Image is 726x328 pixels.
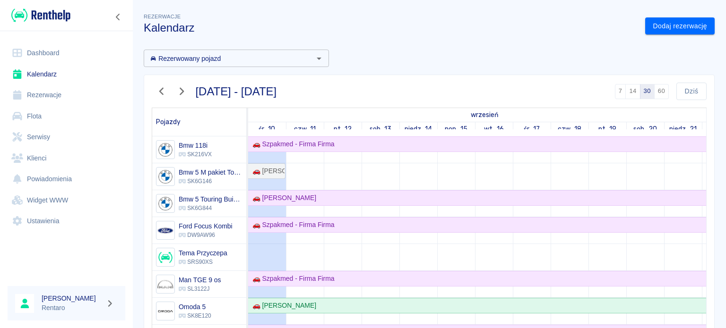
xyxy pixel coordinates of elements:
[249,166,285,176] div: 🚗 [PERSON_NAME]
[11,8,70,23] img: Renthelp logo
[676,83,707,100] button: Dziś
[8,106,125,127] a: Flota
[8,126,125,148] a: Serwisy
[8,8,70,23] a: Renthelp logo
[157,223,173,238] img: Image
[249,139,335,149] div: 🚗 Szpakmed - Firma Firma
[179,248,227,258] h6: Tema Przyczepa
[179,168,242,177] h6: Bmw 5 M pakiet Touring
[179,150,212,159] p: SK216VX
[179,221,233,231] h6: Ford Focus Kombi
[157,303,173,319] img: Image
[8,84,125,106] a: Rezerwacje
[8,148,125,169] a: Klienci
[179,204,242,212] p: SK6G844
[196,85,277,98] h3: [DATE] - [DATE]
[521,122,542,136] a: 17 września 2025
[249,220,335,230] div: 🚗 Szpakmed - Firma Firma
[157,196,173,211] img: Image
[654,84,669,99] button: 60 dni
[667,122,700,136] a: 21 września 2025
[402,122,435,136] a: 14 września 2025
[8,190,125,211] a: Widget WWW
[42,303,102,313] p: Rentaro
[179,285,221,293] p: SL3122J
[256,122,277,136] a: 10 września 2025
[249,274,335,284] div: 🚗 Szpakmed - Firma Firma
[631,122,659,136] a: 20 września 2025
[179,311,211,320] p: SK8E120
[179,141,212,150] h6: Bmw 118i
[625,84,640,99] button: 14 dni
[156,118,181,126] span: Pojazdy
[8,210,125,232] a: Ustawienia
[144,14,181,19] span: Rezerwacje
[179,258,227,266] p: SRS90XS
[615,84,626,99] button: 7 dni
[147,52,311,64] input: Wyszukaj i wybierz pojazdy...
[179,177,242,185] p: SK6G146
[8,64,125,85] a: Kalendarz
[249,301,316,311] div: 🚗 [PERSON_NAME]
[312,52,326,65] button: Otwórz
[179,194,242,204] h6: Bmw 5 Touring Buissnes
[555,122,584,136] a: 18 września 2025
[157,169,173,185] img: Image
[482,122,506,136] a: 16 września 2025
[292,122,319,136] a: 11 września 2025
[468,108,501,122] a: 10 września 2025
[331,122,354,136] a: 12 września 2025
[144,21,638,34] h3: Kalendarz
[596,122,619,136] a: 19 września 2025
[442,122,470,136] a: 15 września 2025
[111,11,125,23] button: Zwiń nawigację
[8,42,125,64] a: Dashboard
[179,231,233,239] p: DW9AW96
[179,302,211,311] h6: Omoda 5
[640,84,655,99] button: 30 dni
[367,122,394,136] a: 13 września 2025
[179,275,221,285] h6: Man TGE 9 os
[157,142,173,158] img: Image
[8,168,125,190] a: Powiadomienia
[157,250,173,265] img: Image
[645,17,715,35] a: Dodaj rezerwację
[157,277,173,292] img: Image
[249,193,316,203] div: 🚗 [PERSON_NAME]
[42,294,102,303] h6: [PERSON_NAME]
